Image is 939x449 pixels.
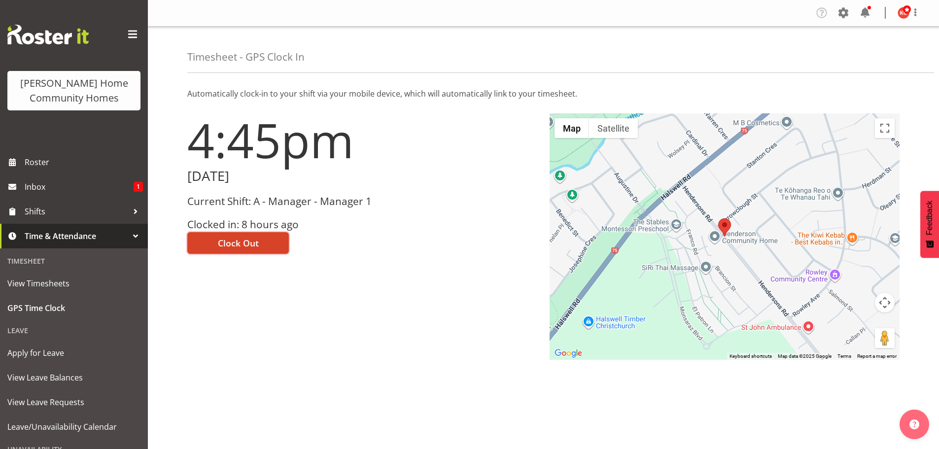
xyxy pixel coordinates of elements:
button: Drag Pegman onto the map to open Street View [875,328,895,348]
button: Feedback - Show survey [920,191,939,258]
img: kirsty-crossley8517.jpg [898,7,909,19]
span: Time & Attendance [25,229,128,243]
span: Shifts [25,204,128,219]
h3: Clocked in: 8 hours ago [187,219,538,230]
a: Terms [837,353,851,359]
button: Show street map [555,118,589,138]
h1: 4:45pm [187,113,538,167]
a: Apply for Leave [2,341,145,365]
p: Automatically clock-in to your shift via your mobile device, which will automatically link to you... [187,88,900,100]
h2: [DATE] [187,169,538,184]
span: 1 [134,182,143,192]
span: Apply for Leave [7,345,140,360]
h4: Timesheet - GPS Clock In [187,51,305,63]
a: View Timesheets [2,271,145,296]
span: View Leave Requests [7,395,140,410]
h3: Current Shift: A - Manager - Manager 1 [187,196,538,207]
span: Map data ©2025 Google [778,353,832,359]
a: GPS Time Clock [2,296,145,320]
div: Timesheet [2,251,145,271]
span: View Timesheets [7,276,140,291]
a: Report a map error [857,353,897,359]
button: Map camera controls [875,293,895,312]
div: [PERSON_NAME] Home Community Homes [17,76,131,105]
span: View Leave Balances [7,370,140,385]
span: Feedback [925,201,934,235]
button: Show satellite imagery [589,118,638,138]
span: Inbox [25,179,134,194]
a: View Leave Requests [2,390,145,414]
div: Leave [2,320,145,341]
img: help-xxl-2.png [909,419,919,429]
span: Leave/Unavailability Calendar [7,419,140,434]
img: Rosterit website logo [7,25,89,44]
a: Leave/Unavailability Calendar [2,414,145,439]
span: Clock Out [218,237,259,249]
button: Clock Out [187,232,289,254]
img: Google [552,347,585,360]
a: Open this area in Google Maps (opens a new window) [552,347,585,360]
button: Keyboard shortcuts [730,353,772,360]
span: GPS Time Clock [7,301,140,315]
span: Roster [25,155,143,170]
a: View Leave Balances [2,365,145,390]
button: Toggle fullscreen view [875,118,895,138]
